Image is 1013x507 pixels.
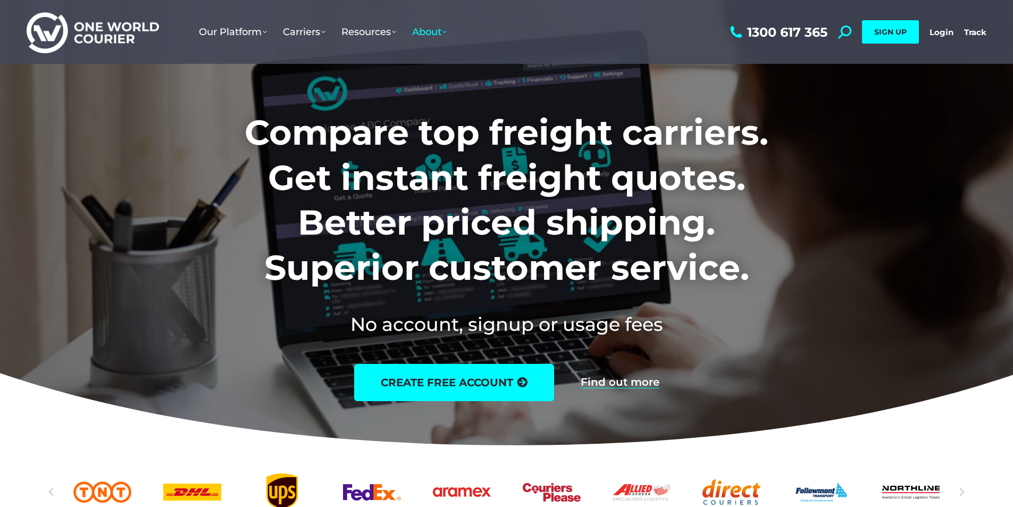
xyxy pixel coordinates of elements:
a: Track [964,27,986,37]
span: Our Platform [199,26,267,38]
a: About [404,15,455,48]
span: SIGN UP [874,27,907,37]
span: Carriers [283,26,325,38]
a: Carriers [275,15,333,48]
h1: Compare top freight carriers. Get instant freight quotes. Better priced shipping. Superior custom... [174,110,839,290]
a: 1300 617 365 [727,26,827,39]
a: Resources [333,15,404,48]
span: Resources [341,26,396,38]
a: SIGN UP [862,20,919,44]
a: Login [930,27,953,37]
a: Our Platform [191,15,275,48]
h2: No account, signup or usage fees [174,311,839,337]
img: One World Courier [27,11,159,54]
a: create free account [354,364,554,401]
span: About [412,26,447,38]
a: Find out more [581,377,659,388]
